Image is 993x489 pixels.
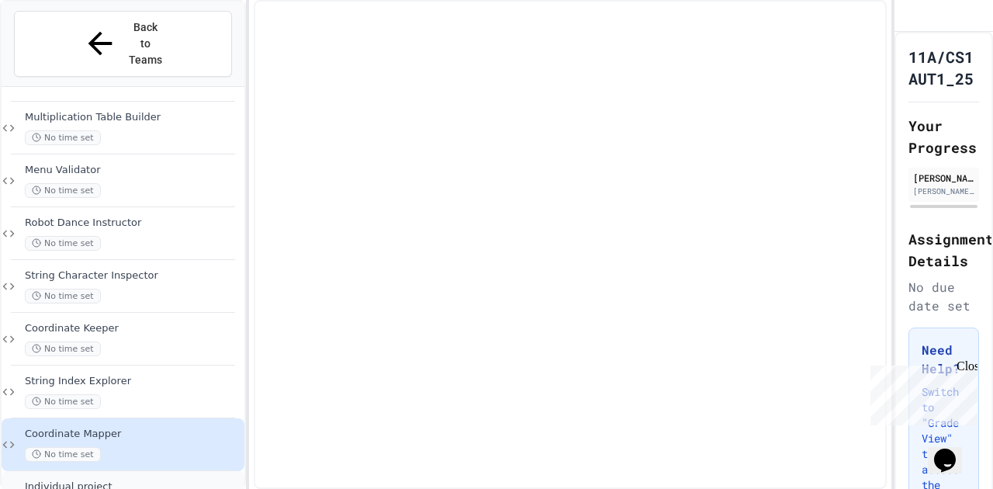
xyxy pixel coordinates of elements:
h1: 11A/CS1 AUT1_25 [908,46,979,89]
span: No time set [25,236,101,251]
div: Chat with us now!Close [6,6,107,99]
span: Multiplication Table Builder [25,111,241,124]
iframe: chat widget [928,427,977,473]
span: String Character Inspector [25,269,241,283]
span: Menu Validator [25,164,241,177]
span: No time set [25,289,101,303]
span: Coordinate Keeper [25,322,241,335]
span: No time set [25,394,101,409]
h3: Need Help? [922,341,966,378]
span: Back to Teams [127,19,164,68]
div: [PERSON_NAME] [913,171,974,185]
span: String Index Explorer [25,375,241,388]
span: No time set [25,342,101,356]
button: Back to Teams [14,11,232,77]
h2: Your Progress [908,115,979,158]
span: Robot Dance Instructor [25,217,241,230]
div: No due date set [908,278,979,315]
span: No time set [25,130,101,145]
h2: Assignment Details [908,228,979,272]
iframe: chat widget [864,359,977,425]
span: No time set [25,447,101,462]
div: [PERSON_NAME][EMAIL_ADDRESS][PERSON_NAME][DOMAIN_NAME] [913,186,974,197]
span: No time set [25,183,101,198]
span: Coordinate Mapper [25,428,241,441]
